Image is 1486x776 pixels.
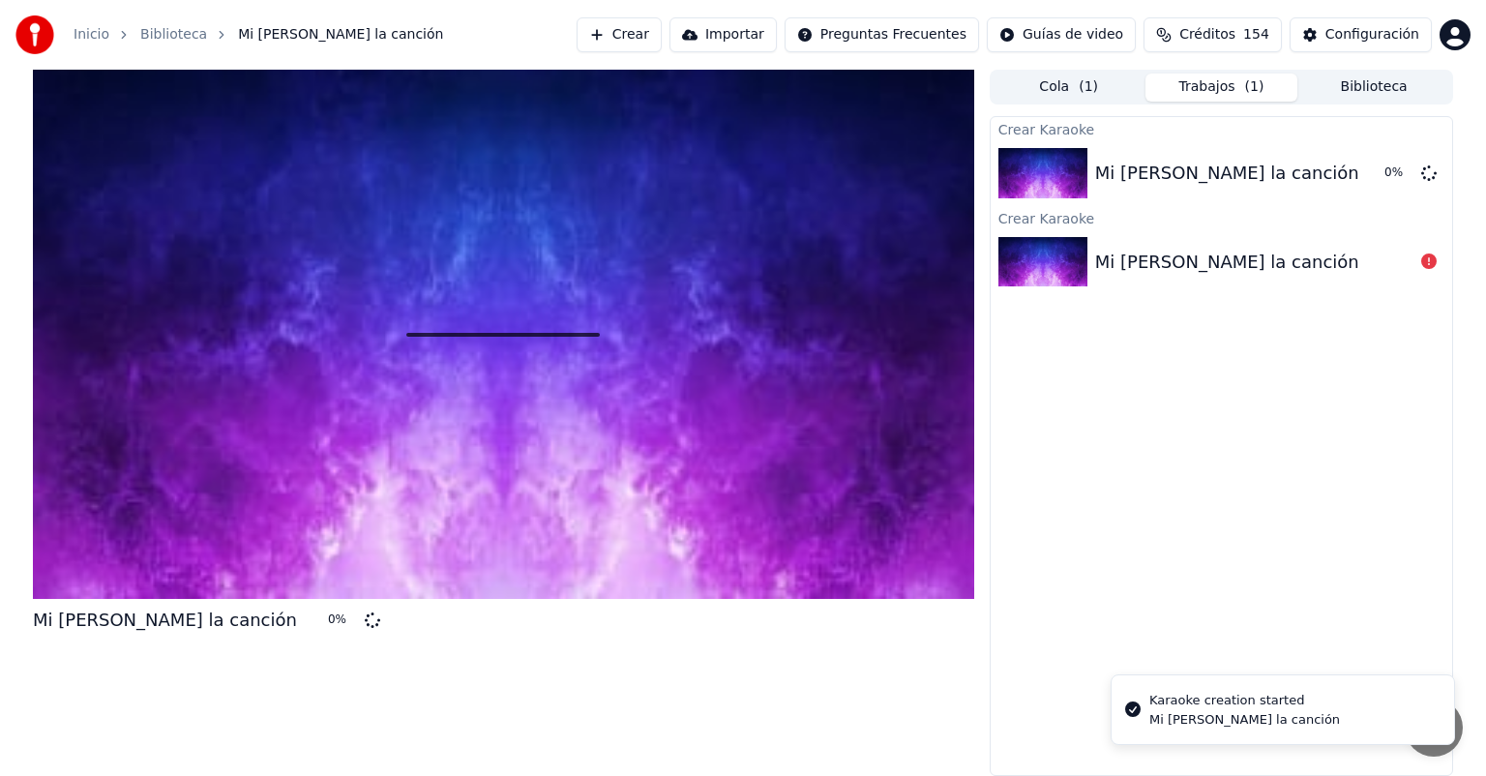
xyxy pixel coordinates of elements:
button: Guías de video [987,17,1136,52]
div: Configuración [1325,25,1419,45]
div: Mi [PERSON_NAME] la canción [33,607,297,634]
div: 0 % [1384,165,1413,181]
span: Mi [PERSON_NAME] la canción [238,25,443,45]
button: Cola [993,74,1145,102]
a: Biblioteca [140,25,207,45]
button: Crear [577,17,662,52]
a: Inicio [74,25,109,45]
div: Mi [PERSON_NAME] la canción [1149,711,1340,729]
img: youka [15,15,54,54]
button: Preguntas Frecuentes [785,17,979,52]
button: Configuración [1290,17,1432,52]
button: Créditos154 [1144,17,1282,52]
button: Biblioteca [1297,74,1450,102]
div: 0 % [328,612,357,628]
span: ( 1 ) [1079,77,1098,97]
button: Trabajos [1145,74,1298,102]
span: Créditos [1179,25,1235,45]
div: Crear Karaoke [991,206,1452,229]
button: Importar [669,17,777,52]
div: Mi [PERSON_NAME] la canción [1095,249,1359,276]
span: 154 [1243,25,1269,45]
span: ( 1 ) [1245,77,1264,97]
div: Karaoke creation started [1149,691,1340,710]
div: Crear Karaoke [991,117,1452,140]
nav: breadcrumb [74,25,443,45]
div: Mi [PERSON_NAME] la canción [1095,160,1359,187]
